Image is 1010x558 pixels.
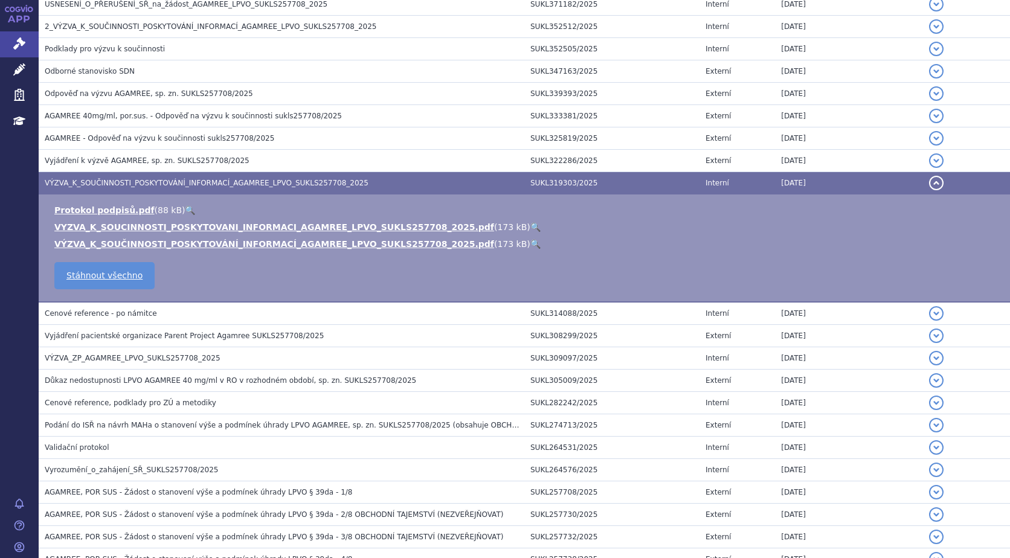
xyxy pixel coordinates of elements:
span: Externí [706,421,731,429]
span: AGAMREE - Odpověď na výzvu k součinnosti sukls257708/2025 [45,134,274,143]
td: SUKL352512/2025 [524,16,700,38]
button: detail [929,463,944,477]
button: detail [929,64,944,79]
span: Externí [706,332,731,340]
span: Důkaz nedostupnosti LPVO AGAMREE 40 mg/ml v RO v rozhodném období, sp. zn. SUKLS257708/2025 [45,376,416,385]
span: Interní [706,179,729,187]
button: detail [929,373,944,388]
span: Externí [706,134,731,143]
td: SUKL257730/2025 [524,504,700,526]
span: Vyrozumění_o_zahájení_SŘ_SUKLS257708/2025 [45,466,218,474]
td: [DATE] [775,172,923,194]
td: [DATE] [775,16,923,38]
td: SUKL257708/2025 [524,481,700,504]
td: SUKL333381/2025 [524,105,700,127]
span: 88 kB [158,205,182,215]
button: detail [929,42,944,56]
span: Interní [706,399,729,407]
span: Interní [706,22,729,31]
td: [DATE] [775,459,923,481]
span: Externí [706,488,731,496]
td: SUKL257732/2025 [524,526,700,548]
span: VÝZVA_ZP_AGAMREE_LPVO_SUKLS257708_2025 [45,354,220,362]
button: detail [929,440,944,455]
span: Interní [706,45,729,53]
td: SUKL319303/2025 [524,172,700,194]
a: 🔍 [530,239,541,249]
td: [DATE] [775,504,923,526]
td: SUKL309097/2025 [524,347,700,370]
td: SUKL347163/2025 [524,60,700,83]
a: 🔍 [185,205,195,215]
td: SUKL314088/2025 [524,302,700,325]
span: Externí [706,510,731,519]
span: Interní [706,354,729,362]
span: 173 kB [497,239,527,249]
span: VÝZVA_K_SOUČINNOSTI_POSKYTOVÁNÍ_INFORMACÍ_AGAMREE_LPVO_SUKLS257708_2025 [45,179,368,187]
button: detail [929,19,944,34]
td: [DATE] [775,302,923,325]
span: Podklady pro výzvu k součinnosti [45,45,165,53]
td: SUKL339393/2025 [524,83,700,105]
a: Stáhnout všechno [54,262,155,289]
td: [DATE] [775,150,923,172]
td: [DATE] [775,60,923,83]
span: 2_VÝZVA_K_SOUČINNOSTI_POSKYTOVÁNÍ_INFORMACÍ_AGAMREE_LPVO_SUKLS257708_2025 [45,22,376,31]
span: Externí [706,112,731,120]
span: Externí [706,89,731,98]
span: Odpověď na výzvu AGAMREE, sp. zn. SUKLS257708/2025 [45,89,253,98]
td: SUKL352505/2025 [524,38,700,60]
td: SUKL264531/2025 [524,437,700,459]
button: detail [929,485,944,499]
span: Interní [706,466,729,474]
td: [DATE] [775,414,923,437]
button: detail [929,176,944,190]
li: ( ) [54,204,998,216]
td: [DATE] [775,392,923,414]
button: detail [929,418,944,432]
span: Externí [706,156,731,165]
span: AGAMREE 40mg/ml, por.sus. - Odpověď na výzvu k součinnosti sukls257708/2025 [45,112,342,120]
button: detail [929,396,944,410]
button: detail [929,109,944,123]
button: detail [929,131,944,146]
td: [DATE] [775,83,923,105]
span: 173 kB [497,222,527,232]
a: VYZVA_K_SOUCINNOSTI_POSKYTOVANI_INFORMACI_AGAMREE_LPVO_SUKLS257708_2025.pdf [54,222,494,232]
span: Vyjádření k výzvě AGAMREE, sp. zn. SUKLS257708/2025 [45,156,249,165]
button: detail [929,306,944,321]
td: [DATE] [775,105,923,127]
td: [DATE] [775,370,923,392]
td: SUKL325819/2025 [524,127,700,150]
span: Validační protokol [45,443,109,452]
td: [DATE] [775,437,923,459]
td: [DATE] [775,526,923,548]
td: SUKL274713/2025 [524,414,700,437]
button: detail [929,507,944,522]
td: SUKL264576/2025 [524,459,700,481]
span: Externí [706,376,731,385]
td: SUKL305009/2025 [524,370,700,392]
button: detail [929,329,944,343]
a: VÝZVA_K_SOUČINNOSTI_POSKYTOVÁNÍ_INFORMACÍ_AGAMREE_LPVO_SUKLS257708_2025.pdf [54,239,494,249]
span: Interní [706,309,729,318]
td: [DATE] [775,347,923,370]
a: 🔍 [530,222,541,232]
li: ( ) [54,221,998,233]
td: SUKL308299/2025 [524,325,700,347]
button: detail [929,86,944,101]
td: [DATE] [775,325,923,347]
button: detail [929,351,944,365]
button: detail [929,153,944,168]
span: Externí [706,67,731,75]
td: SUKL282242/2025 [524,392,700,414]
span: Externí [706,533,731,541]
td: [DATE] [775,38,923,60]
span: AGAMREE, POR SUS - Žádost o stanovení výše a podmínek úhrady LPVO § 39da - 2/8 OBCHODNÍ TAJEMSTVÍ... [45,510,503,519]
span: AGAMREE, POR SUS - Žádost o stanovení výše a podmínek úhrady LPVO § 39da - 3/8 OBCHODNÍ TAJEMSTVÍ... [45,533,503,541]
span: Odborné stanovisko SDN [45,67,135,75]
td: [DATE] [775,481,923,504]
button: detail [929,530,944,544]
a: Protokol podpisů.pdf [54,205,155,215]
span: Cenové reference - po námitce [45,309,157,318]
